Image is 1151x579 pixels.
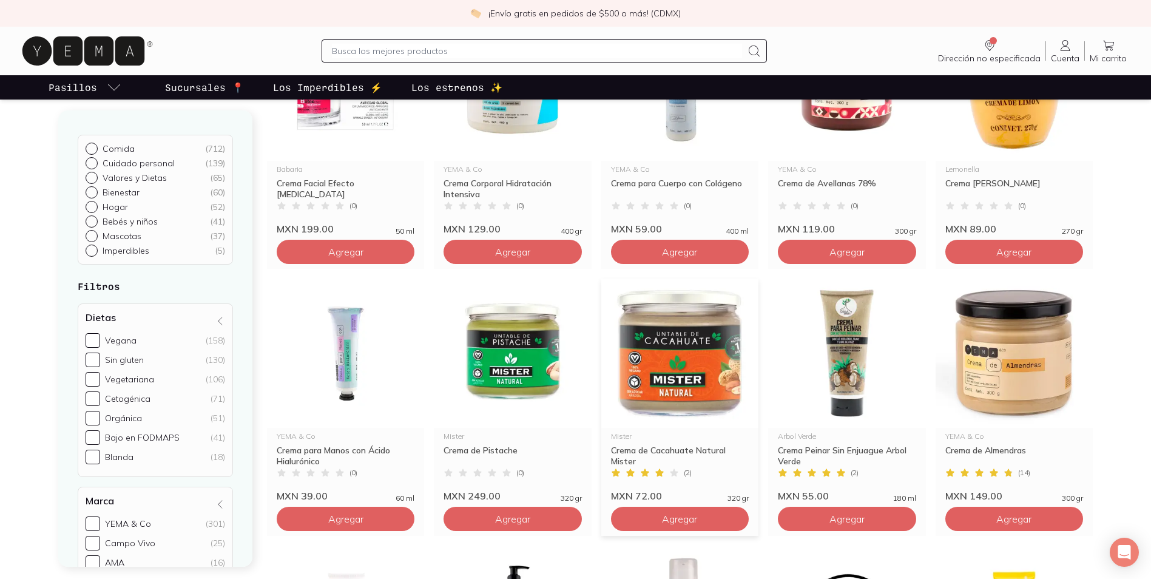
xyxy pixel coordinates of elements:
[267,12,424,235] a: 33611 Crema Efecto BotoxBabariaCrema Facial Efecto [MEDICAL_DATA](0)MXN 199.0050 ml
[86,391,100,406] input: Cetogénica(71)
[851,202,859,209] span: ( 0 )
[444,445,581,467] div: Crema de Pistache
[611,445,749,467] div: Crema de Cacahuate Natural Mister
[103,216,158,227] p: Bebés y niños
[396,228,414,235] span: 50 ml
[851,469,859,476] span: ( 2 )
[768,279,925,428] img: Crema Peinar Sin Enjuague Arbol Verde
[271,75,385,100] a: Los Imperdibles ⚡️
[611,490,662,502] span: MXN 72.00
[205,158,225,169] div: ( 139 )
[444,178,581,200] div: Crema Corporal Hidratación Intensiva
[611,166,749,173] div: YEMA & Co
[778,507,916,531] button: Agregar
[49,80,97,95] p: Pasillos
[105,335,137,346] div: Vegana
[86,536,100,550] input: Campo Vivo(25)
[778,433,916,440] div: Arbol Verde
[267,279,424,428] img: 33065 crema para manos con acido hialuronico yema
[945,223,996,235] span: MXN 89.00
[444,433,581,440] div: Mister
[411,80,502,95] p: Los estrenos ✨
[778,240,916,264] button: Agregar
[516,469,524,476] span: ( 0 )
[611,507,749,531] button: Agregar
[945,240,1083,264] button: Agregar
[210,201,225,212] div: ( 52 )
[396,495,414,502] span: 60 ml
[768,279,925,502] a: Crema Peinar Sin Enjuague Arbol VerdeArbol VerdeCrema Peinar Sin Enjuague Arbol Verde(2)MXN 55.00...
[434,279,591,502] a: crema de pistacheMisterCrema de Pistache(0)MXN 249.00320 gr
[1051,53,1079,64] span: Cuenta
[470,8,481,19] img: check
[215,245,225,256] div: ( 5 )
[328,513,363,525] span: Agregar
[328,246,363,258] span: Agregar
[768,12,925,235] a: 33435 crema de avellanas yemaYEMA & CoCrema de Avellanas 78%(0)MXN 119.00300 gr
[211,432,225,443] div: (41)
[86,555,100,570] input: AMA(16)
[210,231,225,242] div: ( 37 )
[273,80,382,95] p: Los Imperdibles ⚡️
[277,166,414,173] div: Babaria
[516,202,524,209] span: ( 0 )
[1062,495,1083,502] span: 300 gr
[829,513,865,525] span: Agregar
[945,178,1083,200] div: Crema [PERSON_NAME]
[601,279,758,502] a: Crema de Cacahuate Natural MisterMisterCrema de Cacahuate Natural Mister(2)MXN 72.00320 gr
[778,223,835,235] span: MXN 119.00
[86,450,100,464] input: Blanda(18)
[211,413,225,424] div: (51)
[1018,469,1030,476] span: ( 14 )
[211,393,225,404] div: (71)
[277,490,328,502] span: MXN 39.00
[945,507,1083,531] button: Agregar
[86,353,100,367] input: Sin gluten(130)
[727,495,749,502] span: 320 gr
[996,513,1031,525] span: Agregar
[210,172,225,183] div: ( 65 )
[778,490,829,502] span: MXN 55.00
[349,202,357,209] span: ( 0 )
[105,538,155,549] div: Campo Vivo
[778,178,916,200] div: Crema de Avellanas 78%
[936,279,1093,502] a: Crema de AlmendrasYEMA & CoCrema de Almendras(14)MXN 149.00300 gr
[409,75,505,100] a: Los estrenos ✨
[277,240,414,264] button: Agregar
[495,513,530,525] span: Agregar
[1110,538,1139,567] div: Open Intercom Messenger
[444,240,581,264] button: Agregar
[332,44,741,58] input: Busca los mejores productos
[210,216,225,227] div: ( 41 )
[726,228,749,235] span: 400 ml
[684,469,692,476] span: ( 2 )
[778,166,916,173] div: YEMA & Co
[945,490,1002,502] span: MXN 149.00
[105,354,144,365] div: Sin gluten
[444,166,581,173] div: YEMA & Co
[778,445,916,467] div: Crema Peinar Sin Enjuague Arbol Verde
[434,279,591,428] img: crema de pistache
[488,7,681,19] p: ¡Envío gratis en pedidos de $500 o más! (CDMX)
[211,452,225,462] div: (18)
[1085,38,1132,64] a: Mi carrito
[945,433,1083,440] div: YEMA & Co
[611,178,749,200] div: Crema para Cuerpo con Colágeno
[211,557,225,568] div: (16)
[444,223,501,235] span: MXN 129.00
[105,413,142,424] div: Orgánica
[86,495,114,507] h4: Marca
[611,240,749,264] button: Agregar
[996,246,1031,258] span: Agregar
[78,280,120,292] strong: Filtros
[893,495,916,502] span: 180 ml
[86,516,100,531] input: YEMA & Co(301)
[86,311,116,323] h4: Dietas
[210,187,225,198] div: ( 60 )
[163,75,246,100] a: Sucursales 📍
[933,38,1045,64] a: Dirección no especificada
[1018,202,1026,209] span: ( 0 )
[277,507,414,531] button: Agregar
[103,201,128,212] p: Hogar
[103,231,141,242] p: Mascotas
